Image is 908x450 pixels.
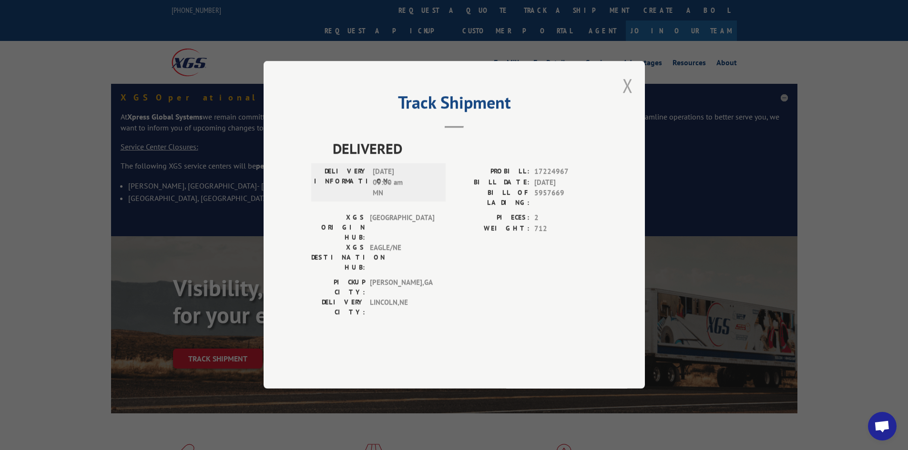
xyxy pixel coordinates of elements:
[311,298,365,318] label: DELIVERY CITY:
[314,167,368,199] label: DELIVERY INFORMATION:
[454,167,530,178] label: PROBILL:
[454,177,530,188] label: BILL DATE:
[370,213,434,243] span: [GEOGRAPHIC_DATA]
[370,298,434,318] span: LINCOLN , NE
[311,278,365,298] label: PICKUP CITY:
[454,213,530,224] label: PIECES:
[311,96,597,114] h2: Track Shipment
[373,167,437,199] span: [DATE] 09:00 am MN
[370,243,434,273] span: EAGLE/NE
[311,213,365,243] label: XGS ORIGIN HUB:
[454,223,530,234] label: WEIGHT:
[622,73,633,98] button: Close modal
[534,167,597,178] span: 17224967
[534,177,597,188] span: [DATE]
[534,188,597,208] span: 5957669
[333,138,597,160] span: DELIVERED
[311,243,365,273] label: XGS DESTINATION HUB:
[534,223,597,234] span: 712
[454,188,530,208] label: BILL OF LADING:
[370,278,434,298] span: [PERSON_NAME] , GA
[868,412,897,440] a: Open chat
[534,213,597,224] span: 2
